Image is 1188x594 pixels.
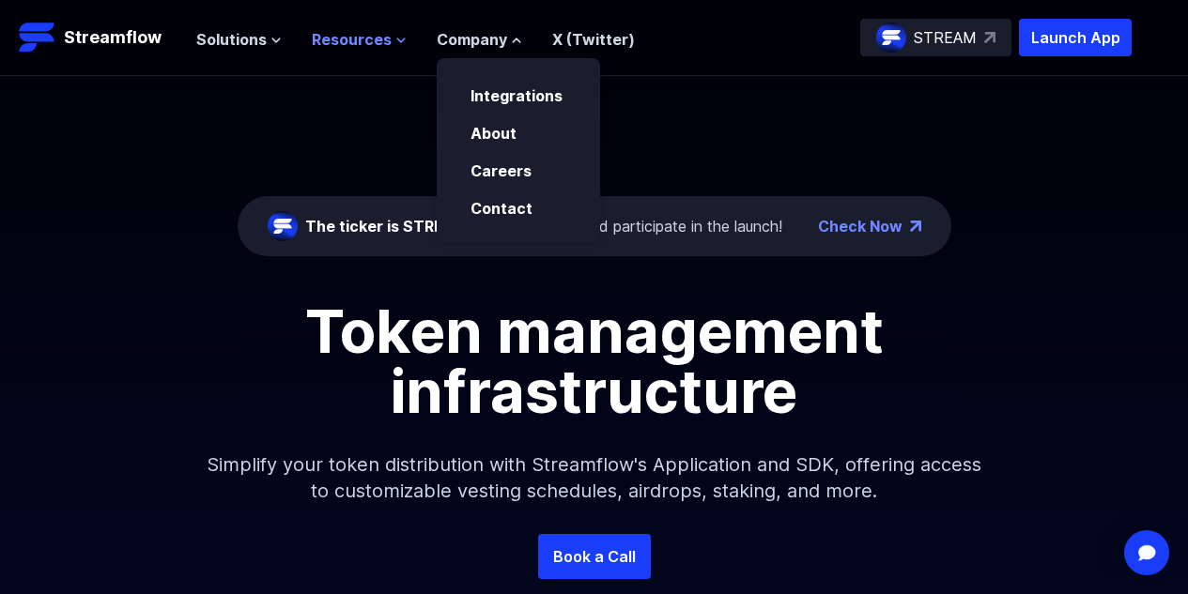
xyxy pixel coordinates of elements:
a: Streamflow [19,19,177,56]
a: Careers [471,161,532,180]
a: Book a Call [538,534,651,579]
button: Resources [312,28,407,51]
a: X (Twitter) [552,30,635,49]
h1: Token management infrastructure [172,301,1017,421]
span: The ticker is STREAM: [305,217,471,236]
button: Solutions [196,28,282,51]
a: Check Now [818,215,903,237]
span: Company [437,28,507,51]
span: Solutions [196,28,267,51]
div: Open Intercom Messenger [1124,530,1169,575]
img: top-right-arrow.png [910,221,921,232]
p: Streamflow [64,24,162,51]
a: Contact [471,199,532,218]
a: Integrations [471,86,563,105]
img: Streamflow Logo [19,19,56,56]
button: Launch App [1019,19,1132,56]
img: streamflow-logo-circle.png [268,211,298,241]
img: top-right-arrow.svg [984,32,995,43]
button: Company [437,28,522,51]
p: Simplify your token distribution with Streamflow's Application and SDK, offering access to custom... [191,421,998,534]
span: Resources [312,28,392,51]
p: STREAM [914,26,977,49]
div: Check eligibility and participate in the launch! [305,215,782,237]
a: About [471,124,517,143]
img: streamflow-logo-circle.png [876,23,906,53]
a: STREAM [860,19,1011,56]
